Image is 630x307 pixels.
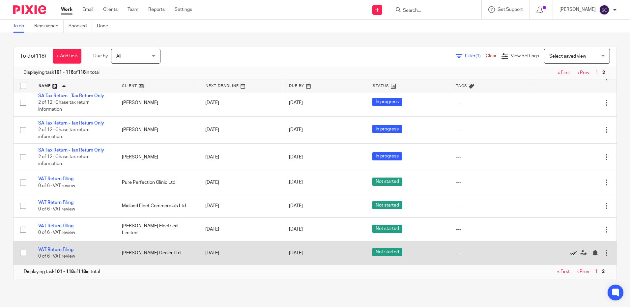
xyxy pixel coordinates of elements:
span: View Settings [511,54,539,58]
span: [DATE] [289,100,303,105]
span: (118) [34,53,46,59]
div: --- [456,126,527,133]
a: 1 [595,70,598,75]
a: VAT Return Filing [38,247,73,252]
span: 2 [600,268,606,276]
nav: pager [554,269,606,274]
b: 118 [78,70,86,75]
a: To do [13,20,29,33]
td: Pure Perfection Clinic Ltd [115,171,199,194]
td: [DATE] [199,171,282,194]
td: [PERSON_NAME] Electrical Limited [115,218,199,241]
a: Mark as done [570,250,580,256]
b: 101 - 118 [54,269,74,274]
a: SA Tax Return - Tax Return Only [38,94,104,98]
a: 1 [595,269,598,274]
div: --- [456,250,527,256]
span: Select saved view [549,54,586,59]
span: Filter [465,54,486,58]
span: Not started [372,248,402,256]
span: 2 of 12 · Chase tax return information [38,155,90,166]
a: Team [128,6,138,13]
span: Displaying task of in total [24,268,100,275]
span: [DATE] [289,227,303,232]
a: VAT Return Filing [38,177,73,181]
td: [DATE] [199,194,282,217]
a: ‹ Prev [577,269,589,274]
span: Not started [372,225,402,233]
span: Displaying task of in total [23,69,100,76]
span: 2 [601,69,607,77]
a: + Add task [53,49,81,64]
div: --- [456,99,527,106]
span: 2 of 12 · Chase tax return information [38,127,90,139]
a: SA Tax Return - Tax Return Only [38,148,104,153]
a: Settings [175,6,192,13]
a: « First [557,269,570,274]
a: Clients [103,6,118,13]
b: 118 [78,269,86,274]
div: --- [456,154,527,160]
span: 0 of 6 · VAT review [38,231,75,235]
td: [DATE] [199,89,282,116]
img: Pixie [13,5,46,14]
a: Snoozed [69,20,92,33]
p: Due by [93,53,108,59]
span: Not started [372,178,402,186]
span: In progress [372,152,402,160]
td: [DATE] [199,241,282,265]
nav: pager [554,70,607,75]
span: 2 of 12 · Chase tax return information [38,100,90,112]
td: [DATE] [199,116,282,143]
p: [PERSON_NAME] [559,6,596,13]
a: Clear [486,54,497,58]
a: Done [97,20,113,33]
span: [DATE] [289,204,303,208]
a: Reassigned [34,20,64,33]
a: VAT Return Filing [38,224,73,228]
span: [DATE] [289,180,303,185]
td: Midland Fleet Commercials Ltd [115,194,199,217]
td: [PERSON_NAME] [115,144,199,171]
span: In progress [372,98,402,106]
a: Email [82,6,93,13]
img: svg%3E [599,5,610,15]
span: 0 of 6 · VAT review [38,183,75,188]
div: --- [456,203,527,209]
td: [PERSON_NAME] [115,116,199,143]
span: 0 of 6 · VAT review [38,254,75,259]
b: 101 - 118 [54,70,73,75]
span: [DATE] [289,155,303,159]
input: Search [402,8,462,14]
td: [DATE] [199,218,282,241]
span: [DATE] [289,127,303,132]
span: Get Support [498,7,523,12]
div: --- [456,179,527,186]
span: All [116,54,121,59]
a: ‹ Prev [578,70,589,75]
div: --- [456,226,527,233]
td: [DATE] [199,144,282,171]
a: Work [61,6,72,13]
a: SA Tax Return - Tax Return Only [38,121,104,126]
span: 0 of 6 · VAT review [38,207,75,211]
span: (1) [475,54,481,58]
a: « First [558,70,570,75]
h1: To do [20,53,46,60]
span: [DATE] [289,251,303,255]
span: Not started [372,201,402,209]
td: [PERSON_NAME] Dealer Ltd [115,241,199,265]
td: [PERSON_NAME] [115,89,199,116]
span: Tags [456,84,467,88]
span: In progress [372,125,402,133]
a: Reports [148,6,165,13]
a: VAT Return Filing [38,200,73,205]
